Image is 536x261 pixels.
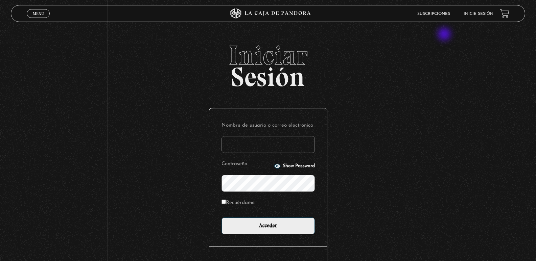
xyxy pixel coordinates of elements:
[222,200,226,204] input: Recuérdame
[30,17,46,22] span: Cerrar
[222,198,255,208] label: Recuérdame
[500,9,509,18] a: View your shopping cart
[222,121,315,131] label: Nombre de usuario o correo electrónico
[11,42,526,69] span: Iniciar
[222,159,272,169] label: Contraseña
[464,12,493,16] a: Inicie sesión
[33,11,44,16] span: Menu
[417,12,450,16] a: Suscripciones
[222,217,315,234] input: Acceder
[283,164,315,168] span: Show Password
[274,163,315,169] button: Show Password
[11,42,526,85] h2: Sesión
